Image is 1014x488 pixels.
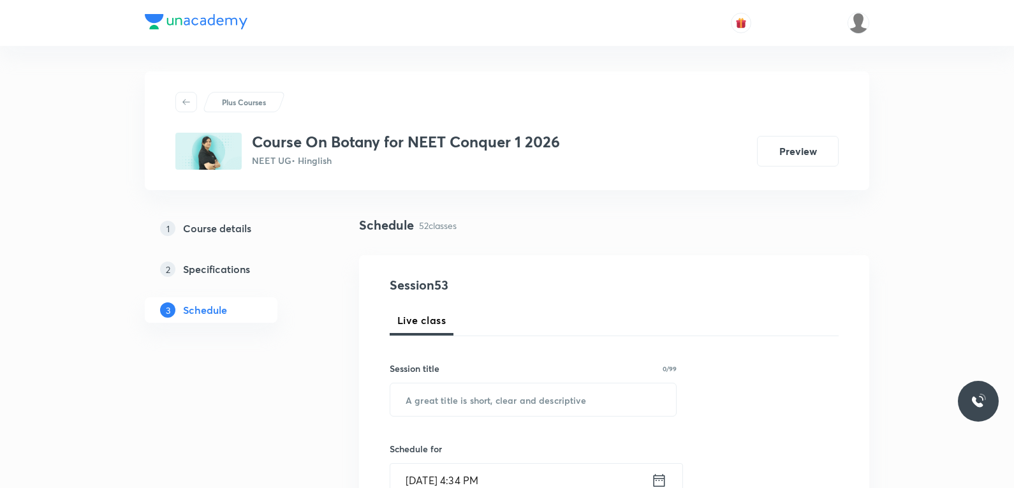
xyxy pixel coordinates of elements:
p: 0/99 [663,366,677,372]
button: avatar [731,13,751,33]
img: Company Logo [145,14,247,29]
h6: Schedule for [390,442,677,455]
h6: Session title [390,362,439,375]
button: Preview [757,136,839,166]
span: Live class [397,313,446,328]
p: 2 [160,262,175,277]
p: NEET UG • Hinglish [252,154,560,167]
img: avatar [735,17,747,29]
img: ttu [971,394,986,409]
h5: Course details [183,221,251,236]
p: 52 classes [419,219,457,232]
h3: Course On Botany for NEET Conquer 1 2026 [252,133,560,151]
h5: Schedule [183,302,227,318]
a: 2Specifications [145,256,318,282]
img: 6C3C6387-3285-484D-8CA7-76057E774DCD_plus.png [175,133,242,170]
img: Arvind Bhargav [848,12,869,34]
p: 3 [160,302,175,318]
p: 1 [160,221,175,236]
p: Plus Courses [222,96,266,108]
h4: Schedule [359,216,414,235]
h5: Specifications [183,262,250,277]
input: A great title is short, clear and descriptive [390,383,676,416]
a: Company Logo [145,14,247,33]
h4: Session 53 [390,276,622,295]
a: 1Course details [145,216,318,241]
